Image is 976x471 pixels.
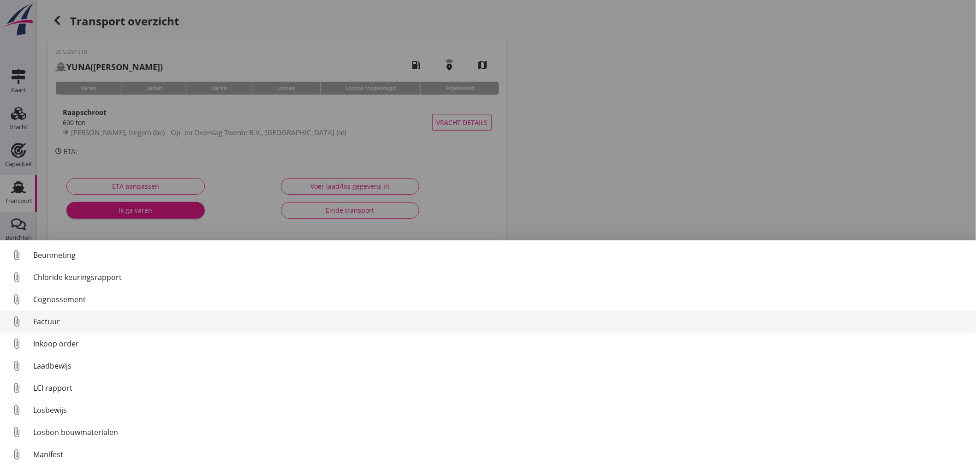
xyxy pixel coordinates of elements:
[9,425,24,440] i: attach_file
[33,382,969,393] div: LCI rapport
[33,338,969,349] div: Inkoop order
[9,248,24,262] i: attach_file
[9,403,24,417] i: attach_file
[33,360,969,371] div: Laadbewijs
[9,447,24,462] i: attach_file
[33,250,969,261] div: Beunmeting
[9,358,24,373] i: attach_file
[33,449,969,460] div: Manifest
[9,270,24,285] i: attach_file
[9,336,24,351] i: attach_file
[33,272,969,283] div: Chloride keuringsrapport
[9,381,24,395] i: attach_file
[33,294,969,305] div: Cognossement
[33,316,969,327] div: Factuur
[33,405,969,416] div: Losbewijs
[9,292,24,307] i: attach_file
[33,427,969,438] div: Losbon bouwmaterialen
[9,314,24,329] i: attach_file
